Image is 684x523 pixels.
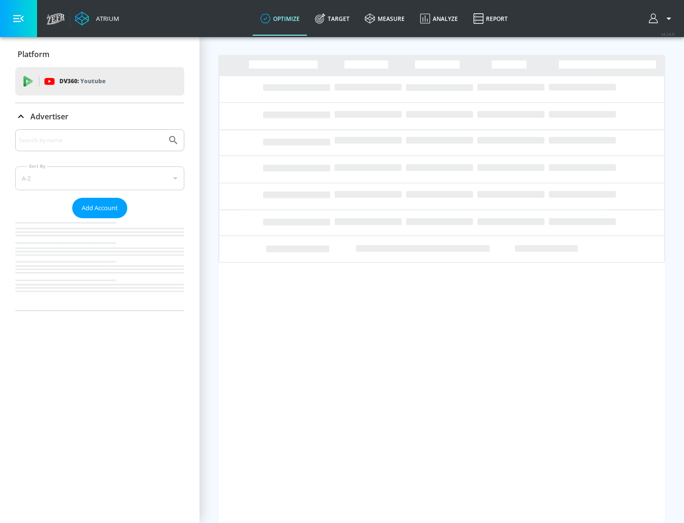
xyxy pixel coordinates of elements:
p: Youtube [80,76,105,86]
a: measure [357,1,412,36]
a: Report [465,1,515,36]
div: Advertiser [15,129,184,310]
a: optimize [253,1,307,36]
div: DV360: Youtube [15,67,184,96]
span: Add Account [82,203,118,213]
button: Add Account [72,198,127,218]
nav: list of Advertiser [15,218,184,310]
p: DV360: [59,76,105,87]
a: Analyze [412,1,465,36]
div: Atrium [92,14,119,23]
a: Target [307,1,357,36]
div: Advertiser [15,103,184,130]
label: Sort By [27,163,47,169]
a: Atrium [75,11,119,26]
p: Advertiser [30,111,68,122]
p: Platform [18,49,49,59]
div: Platform [15,41,184,68]
span: v 4.24.0 [661,31,674,37]
input: Search by name [19,134,163,146]
div: A-Z [15,166,184,190]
